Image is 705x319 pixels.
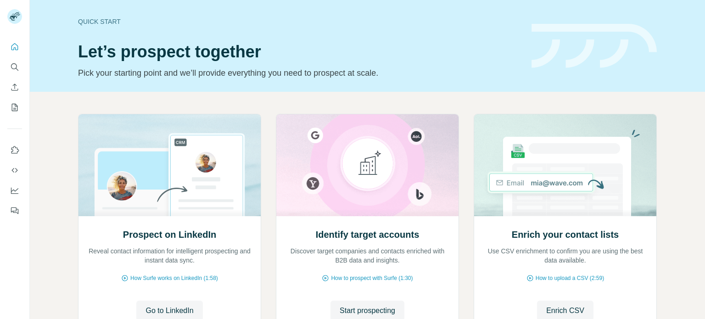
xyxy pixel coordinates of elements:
[7,59,22,75] button: Search
[123,228,216,241] h2: Prospect on LinkedIn
[7,99,22,116] button: My lists
[7,79,22,95] button: Enrich CSV
[532,24,657,68] img: banner
[7,162,22,179] button: Use Surfe API
[78,17,520,26] div: Quick start
[512,228,619,241] h2: Enrich your contact lists
[7,39,22,55] button: Quick start
[78,67,520,79] p: Pick your starting point and we’ll provide everything you need to prospect at scale.
[316,228,420,241] h2: Identify target accounts
[285,246,449,265] p: Discover target companies and contacts enriched with B2B data and insights.
[483,246,647,265] p: Use CSV enrichment to confirm you are using the best data available.
[536,274,604,282] span: How to upload a CSV (2:59)
[78,114,261,216] img: Prospect on LinkedIn
[474,114,657,216] img: Enrich your contact lists
[7,142,22,158] button: Use Surfe on LinkedIn
[331,274,413,282] span: How to prospect with Surfe (1:30)
[276,114,459,216] img: Identify target accounts
[88,246,252,265] p: Reveal contact information for intelligent prospecting and instant data sync.
[145,305,193,316] span: Go to LinkedIn
[7,182,22,199] button: Dashboard
[130,274,218,282] span: How Surfe works on LinkedIn (1:58)
[340,305,395,316] span: Start prospecting
[78,43,520,61] h1: Let’s prospect together
[7,202,22,219] button: Feedback
[546,305,584,316] span: Enrich CSV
